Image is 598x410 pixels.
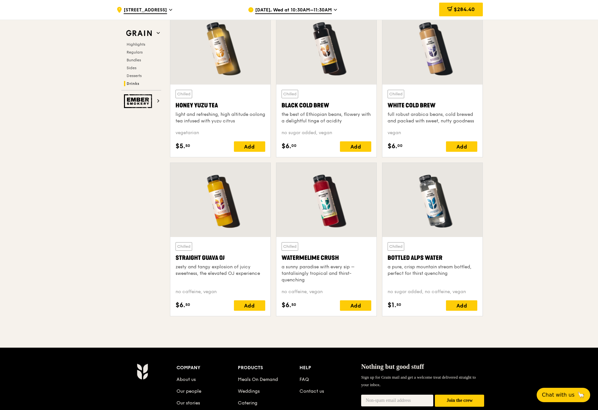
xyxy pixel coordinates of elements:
span: 🦙 [577,391,585,399]
span: 50 [291,302,296,307]
a: Contact us [299,388,324,394]
span: $1. [388,300,396,310]
div: the best of Ethiopian beans, flowery with a delightful tinge of acidity [282,111,371,124]
div: Add [340,141,371,152]
span: Nothing but good stuff [361,363,424,370]
div: Add [446,141,477,152]
div: Company [176,363,238,372]
a: Our people [176,388,201,394]
div: no sugar added, no caffeine, vegan [388,289,477,295]
div: Watermelime Crush [282,253,371,262]
div: Straight Guava OJ [176,253,265,262]
div: Add [234,141,265,152]
button: Chat with us🦙 [537,388,590,402]
span: $5. [176,141,185,151]
span: Sign up for Grain mail and get a welcome treat delivered straight to your inbox. [361,375,476,387]
span: Chat with us [542,391,575,399]
img: Grain [137,363,148,380]
div: vegetarian [176,130,265,136]
span: $6. [282,141,291,151]
div: Chilled [176,242,192,251]
div: light and refreshing, high altitude oolong tea infused with yuzu citrus [176,111,265,124]
span: 50 [396,302,401,307]
span: 00 [397,143,403,148]
div: Chilled [388,242,404,251]
div: Products [238,363,299,372]
a: About us [176,377,196,382]
div: White Cold Brew [388,101,477,110]
div: a pure, crisp mountain stream bottled, perfect for thirst quenching [388,264,477,277]
div: Bottled Alps Water [388,253,477,262]
img: Grain web logo [124,27,154,39]
a: FAQ [299,377,309,382]
span: Regulars [127,50,143,55]
img: Ember Smokery web logo [124,94,154,108]
div: Chilled [282,90,298,98]
input: Non-spam email address [361,395,434,406]
span: [STREET_ADDRESS] [124,7,167,14]
div: Add [234,300,265,311]
span: $6. [282,300,291,310]
span: Desserts [127,73,142,78]
button: Join the crew [435,395,484,407]
div: Help [299,363,361,372]
span: 00 [291,143,297,148]
div: no sugar added, vegan [282,130,371,136]
div: Chilled [176,90,192,98]
span: Highlights [127,42,145,47]
span: Drinks [127,81,139,86]
span: 50 [185,302,190,307]
div: no caffeine, vegan [282,289,371,295]
div: Black Cold Brew [282,101,371,110]
span: Sides [127,66,136,70]
div: Chilled [388,90,404,98]
span: 50 [185,143,190,148]
div: Add [340,300,371,311]
div: no caffeine, vegan [176,289,265,295]
a: Catering [238,400,257,406]
span: [DATE], Wed at 10:30AM–11:30AM [255,7,332,14]
span: $6. [176,300,185,310]
div: zesty and tangy explosion of juicy sweetness, the elevated OJ experience [176,264,265,277]
span: $284.40 [454,6,475,12]
div: Chilled [282,242,298,251]
div: Add [446,300,477,311]
div: full robust arabica beans, cold brewed and packed with sweet, nutty goodness [388,111,477,124]
div: vegan [388,130,477,136]
a: Weddings [238,388,260,394]
div: a sunny paradise with every sip – tantalisingly tropical and thirst-quenching [282,264,371,283]
a: Meals On Demand [238,377,278,382]
div: Honey Yuzu Tea [176,101,265,110]
a: Our stories [176,400,200,406]
span: Bundles [127,58,141,62]
span: $6. [388,141,397,151]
